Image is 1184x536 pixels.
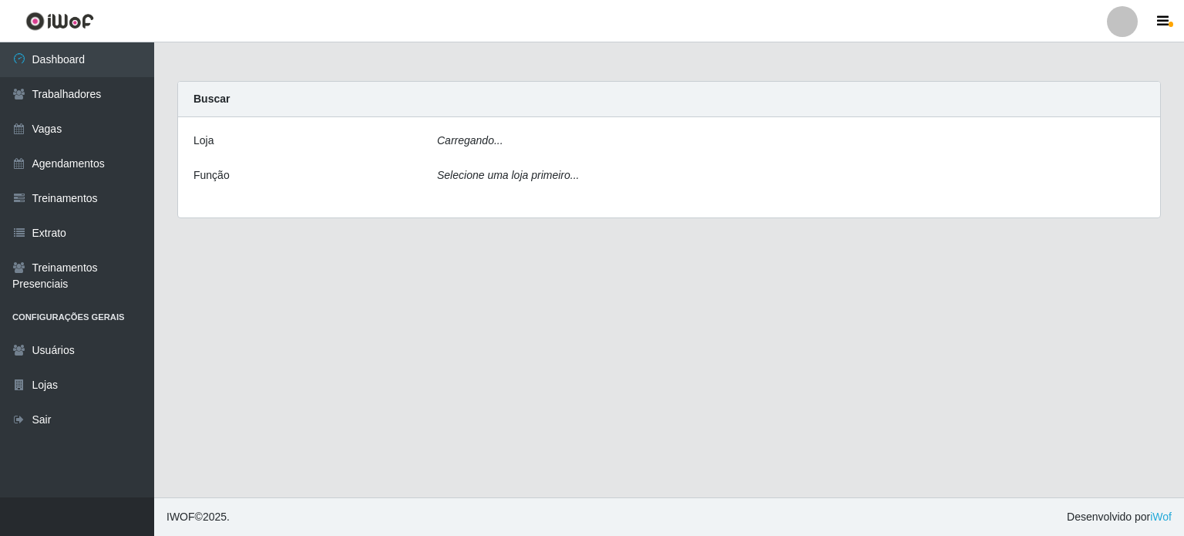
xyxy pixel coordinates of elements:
img: CoreUI Logo [25,12,94,31]
span: Desenvolvido por [1067,509,1172,525]
label: Loja [193,133,214,149]
a: iWof [1150,511,1172,523]
i: Selecione uma loja primeiro... [437,169,579,181]
span: © 2025 . [166,509,230,525]
label: Função [193,167,230,184]
span: IWOF [166,511,195,523]
i: Carregando... [437,134,503,147]
strong: Buscar [193,93,230,105]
